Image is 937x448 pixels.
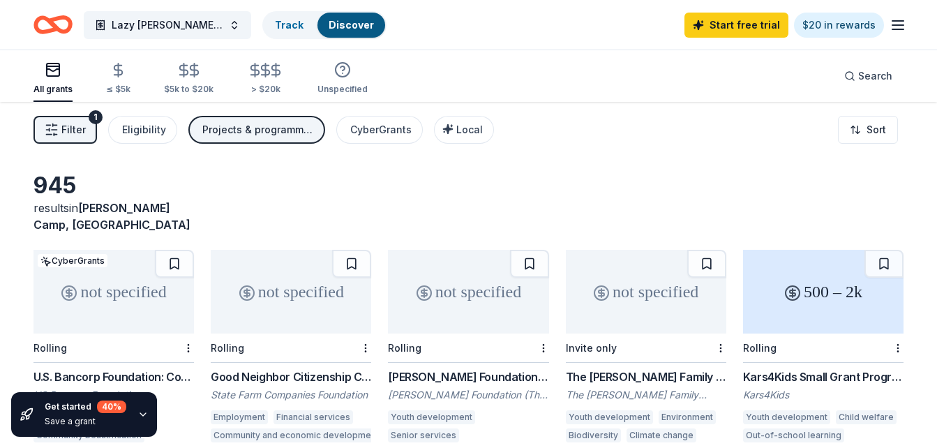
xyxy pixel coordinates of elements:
[45,401,126,413] div: Get started
[388,250,548,334] div: not specified
[33,84,73,95] div: All grants
[833,62,904,90] button: Search
[836,410,897,424] div: Child welfare
[743,342,777,354] div: Rolling
[743,368,904,385] div: Kars4Kids Small Grant Program
[350,121,412,138] div: CyberGrants
[388,388,548,402] div: [PERSON_NAME] Foundation (The [PERSON_NAME] Foundation)
[566,428,621,442] div: Biodiversity
[211,368,371,385] div: Good Neighbor Citizenship Company Grants
[211,410,268,424] div: Employment
[684,13,788,38] a: Start free trial
[867,121,886,138] span: Sort
[336,116,423,144] button: CyberGrants
[743,428,844,442] div: Out-of-school learning
[33,200,194,233] div: results
[106,84,130,95] div: ≤ $5k
[108,116,177,144] button: Eligibility
[794,13,884,38] a: $20 in rewards
[273,410,353,424] div: Financial services
[388,342,421,354] div: Rolling
[122,121,166,138] div: Eligibility
[33,342,67,354] div: Rolling
[456,124,483,135] span: Local
[164,57,213,102] button: $5k to $20k
[262,11,387,39] button: TrackDiscover
[566,388,726,402] div: The [PERSON_NAME] Family Foundation
[211,250,371,334] div: not specified
[33,250,194,334] div: not specified
[33,56,73,102] button: All grants
[202,121,314,138] div: Projects & programming, General operations, Conference, Training and capacity building
[33,116,97,144] button: Filter1
[659,410,716,424] div: Environment
[317,56,368,102] button: Unspecified
[112,17,223,33] span: Lazy [PERSON_NAME][MEDICAL_DATA]
[838,116,898,144] button: Sort
[33,8,73,41] a: Home
[45,416,126,427] div: Save a grant
[247,84,284,95] div: > $20k
[566,410,653,424] div: Youth development
[743,250,904,334] div: 500 – 2k
[566,342,617,354] div: Invite only
[106,57,130,102] button: ≤ $5k
[89,110,103,124] div: 1
[97,401,126,413] div: 40 %
[627,428,696,442] div: Climate change
[38,254,107,267] div: CyberGrants
[858,68,892,84] span: Search
[566,368,726,385] div: The [PERSON_NAME] Family Foundation Grant
[33,368,194,385] div: U.S. Bancorp Foundation: Community Possible Grant Program
[84,11,251,39] button: Lazy [PERSON_NAME][MEDICAL_DATA]
[743,388,904,402] div: Kars4Kids
[211,342,244,354] div: Rolling
[211,388,371,402] div: State Farm Companies Foundation
[388,410,475,424] div: Youth development
[33,201,190,232] span: in
[247,57,284,102] button: > $20k
[566,250,726,334] div: not specified
[61,121,86,138] span: Filter
[211,428,382,442] div: Community and economic development
[33,172,194,200] div: 945
[743,410,830,424] div: Youth development
[388,368,548,385] div: [PERSON_NAME] Foundation Grant
[388,428,459,442] div: Senior services
[33,201,190,232] span: [PERSON_NAME] Camp, [GEOGRAPHIC_DATA]
[317,84,368,95] div: Unspecified
[275,19,303,31] a: Track
[164,84,213,95] div: $5k to $20k
[434,116,494,144] button: Local
[329,19,374,31] a: Discover
[188,116,325,144] button: Projects & programming, General operations, Conference, Training and capacity building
